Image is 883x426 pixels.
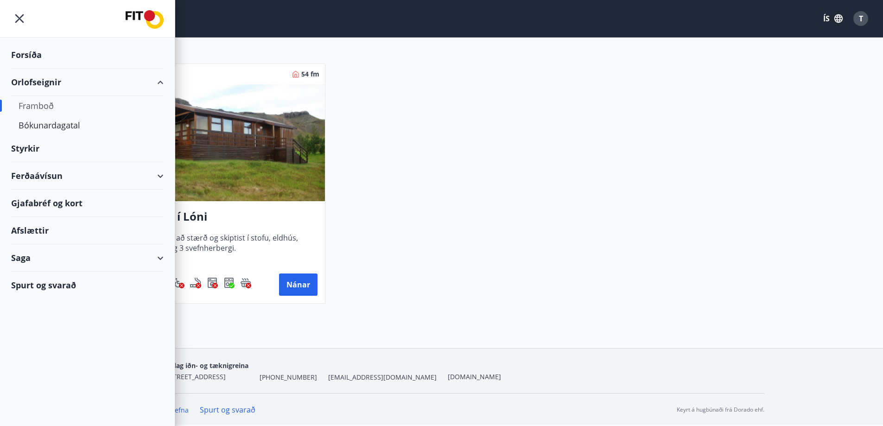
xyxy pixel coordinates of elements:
[11,10,28,27] button: menu
[19,96,156,115] div: Framboð
[167,361,248,370] span: Félag iðn- og tæknigreina
[123,209,318,225] h3: Klifabotn í Lóni
[328,373,437,382] span: [EMAIL_ADDRESS][DOMAIN_NAME]
[11,69,164,96] div: Orlofseignir
[173,277,184,288] img: 8IYIKVZQyRlUC6HQIIUSdjpPGRncJsz2RzLgWvp4.svg
[859,13,863,24] span: T
[11,162,164,190] div: Ferðaávísun
[240,277,251,288] img: h89QDIuHlAdpqTriuIvuEWkTH976fOgBEOOeu1mi.svg
[279,273,318,296] button: Nánar
[173,277,184,288] div: Aðgengi fyrir hjólastól
[260,373,317,382] span: [PHONE_NUMBER]
[850,7,872,30] button: T
[200,405,255,415] a: Spurt og svarað
[11,135,164,162] div: Styrkir
[818,10,848,27] button: ÍS
[448,372,501,381] a: [DOMAIN_NAME]
[11,41,164,69] div: Forsíða
[11,244,164,272] div: Saga
[223,277,235,288] img: 7hj2GulIrg6h11dFIpsIzg8Ak2vZaScVwTihwv8g.svg
[126,10,164,29] img: union_logo
[301,70,319,79] span: 54 fm
[207,277,218,288] div: Þvottavél
[116,84,325,201] img: Paella dish
[11,272,164,299] div: Spurt og svarað
[19,115,156,135] div: Bókunardagatal
[223,277,235,288] div: Uppþvottavél
[240,277,251,288] div: Heitur pottur
[123,233,318,263] span: Húsið er 54 fm að stærð og skiptist í stofu, eldhús, baðherbergi og 3 svefnherbergi.
[11,190,164,217] div: Gjafabréf og kort
[167,372,226,381] span: [STREET_ADDRESS]
[190,277,201,288] div: Reykingar / Vape
[677,406,764,414] p: Keyrt á hugbúnaði frá Dorado ehf.
[190,277,201,288] img: QNIUl6Cv9L9rHgMXwuzGLuiJOj7RKqxk9mBFPqjq.svg
[11,217,164,244] div: Afslættir
[207,277,218,288] img: Dl16BY4EX9PAW649lg1C3oBuIaAsR6QVDQBO2cTm.svg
